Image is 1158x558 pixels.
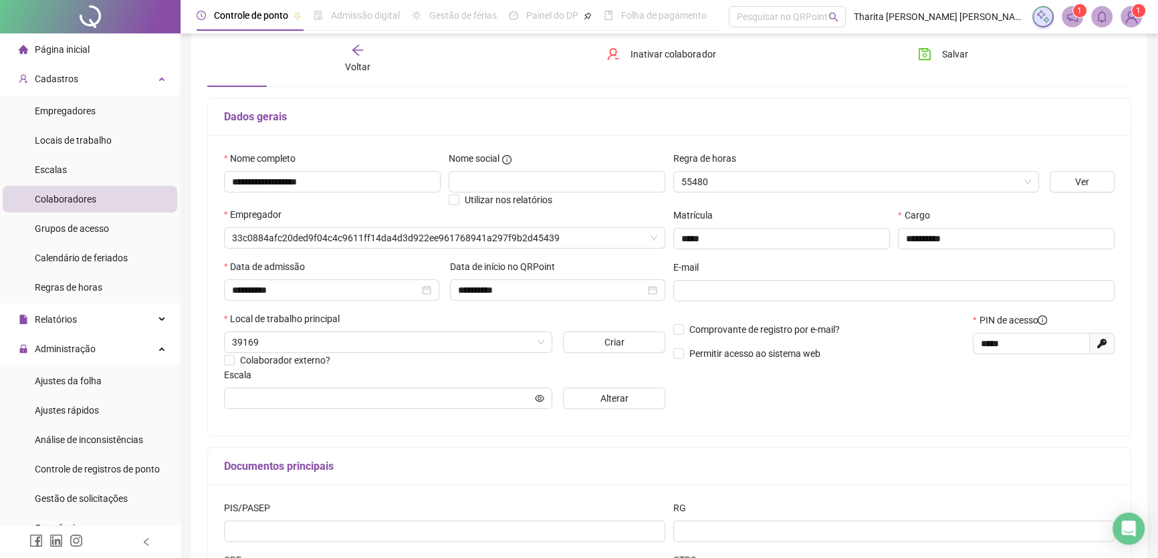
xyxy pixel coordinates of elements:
[1121,7,1141,27] img: 58223
[224,151,304,166] label: Nome completo
[232,332,544,352] span: 39169
[630,47,715,61] span: Inativar colaborador
[898,208,938,223] label: Cargo
[1113,513,1145,545] div: Open Intercom Messenger
[35,106,96,116] span: Empregadores
[19,315,28,324] span: file
[19,344,28,354] span: lock
[351,43,364,57] span: arrow-left
[600,391,628,406] span: Alterar
[294,12,302,20] span: pushpin
[673,208,721,223] label: Matrícula
[412,11,421,20] span: sun
[35,223,109,234] span: Grupos de acesso
[918,47,931,61] span: save
[345,61,370,72] span: Voltar
[224,207,290,222] label: Empregador
[854,9,1024,24] span: Tharita [PERSON_NAME] [PERSON_NAME]
[142,537,151,547] span: left
[979,313,1047,327] span: PIN de acesso
[35,464,160,474] span: Controle de registros de ponto
[224,311,348,326] label: Local de trabalho principal
[35,343,96,354] span: Administração
[35,282,102,293] span: Regras de horas
[35,44,90,55] span: Página inicial
[224,109,1115,125] h5: Dados gerais
[29,534,43,547] span: facebook
[689,348,820,359] span: Permitir acesso ao sistema web
[606,47,620,61] span: user-delete
[224,368,260,382] label: Escala
[214,10,288,21] span: Controle de ponto
[35,314,77,325] span: Relatórios
[563,331,665,353] button: Criar
[1073,4,1086,17] sup: 1
[596,43,725,65] button: Inativar colaborador
[19,45,28,54] span: home
[465,194,552,205] span: Utilizar nos relatórios
[584,12,592,20] span: pushpin
[35,493,128,504] span: Gestão de solicitações
[224,458,1115,474] h5: Documentos principais
[35,135,112,146] span: Locais de trabalho
[70,534,83,547] span: instagram
[197,11,206,20] span: clock-circle
[35,74,78,84] span: Cadastros
[240,355,330,366] span: Colaborador externo?
[526,10,578,21] span: Painel do DP
[689,324,840,335] span: Comprovante de registro por e-mail?
[563,388,665,409] button: Alterar
[49,534,63,547] span: linkedin
[673,151,745,166] label: Regra de horas
[35,194,96,204] span: Colaboradores
[1066,11,1078,23] span: notification
[535,394,544,403] span: eye
[450,259,564,274] label: Data de início no QRPoint
[314,11,323,20] span: file-done
[449,151,499,166] span: Nome social
[19,74,28,84] span: user-add
[681,172,1031,192] span: 55480
[429,10,497,21] span: Gestão de férias
[828,12,838,22] span: search
[673,260,707,275] label: E-mail
[224,259,314,274] label: Data de admissão
[35,164,67,175] span: Escalas
[1036,9,1050,24] img: sparkle-icon.fc2bf0ac1784a2077858766a79e2daf3.svg
[35,434,143,445] span: Análise de inconsistências
[35,376,102,386] span: Ajustes da folha
[224,501,279,515] label: PIS/PASEP
[1077,6,1082,15] span: 1
[502,155,511,164] span: info-circle
[604,335,624,350] span: Criar
[509,11,518,20] span: dashboard
[1096,11,1108,23] span: bell
[908,43,978,65] button: Salvar
[1132,4,1145,17] sup: Atualize o seu contato no menu Meus Dados
[1136,6,1141,15] span: 1
[673,501,695,515] label: RG
[331,10,400,21] span: Admissão digital
[1050,171,1115,192] button: Ver
[1038,315,1047,325] span: info-circle
[621,10,707,21] span: Folha de pagamento
[35,523,85,533] span: Ocorrências
[1075,174,1089,189] span: Ver
[942,47,968,61] span: Salvar
[604,11,613,20] span: book
[232,228,657,248] span: 33c0884afc20ded9f04c4c9611ff14da4d3d922ee961768941a297f9b2d45439
[35,253,128,263] span: Calendário de feriados
[35,405,99,416] span: Ajustes rápidos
